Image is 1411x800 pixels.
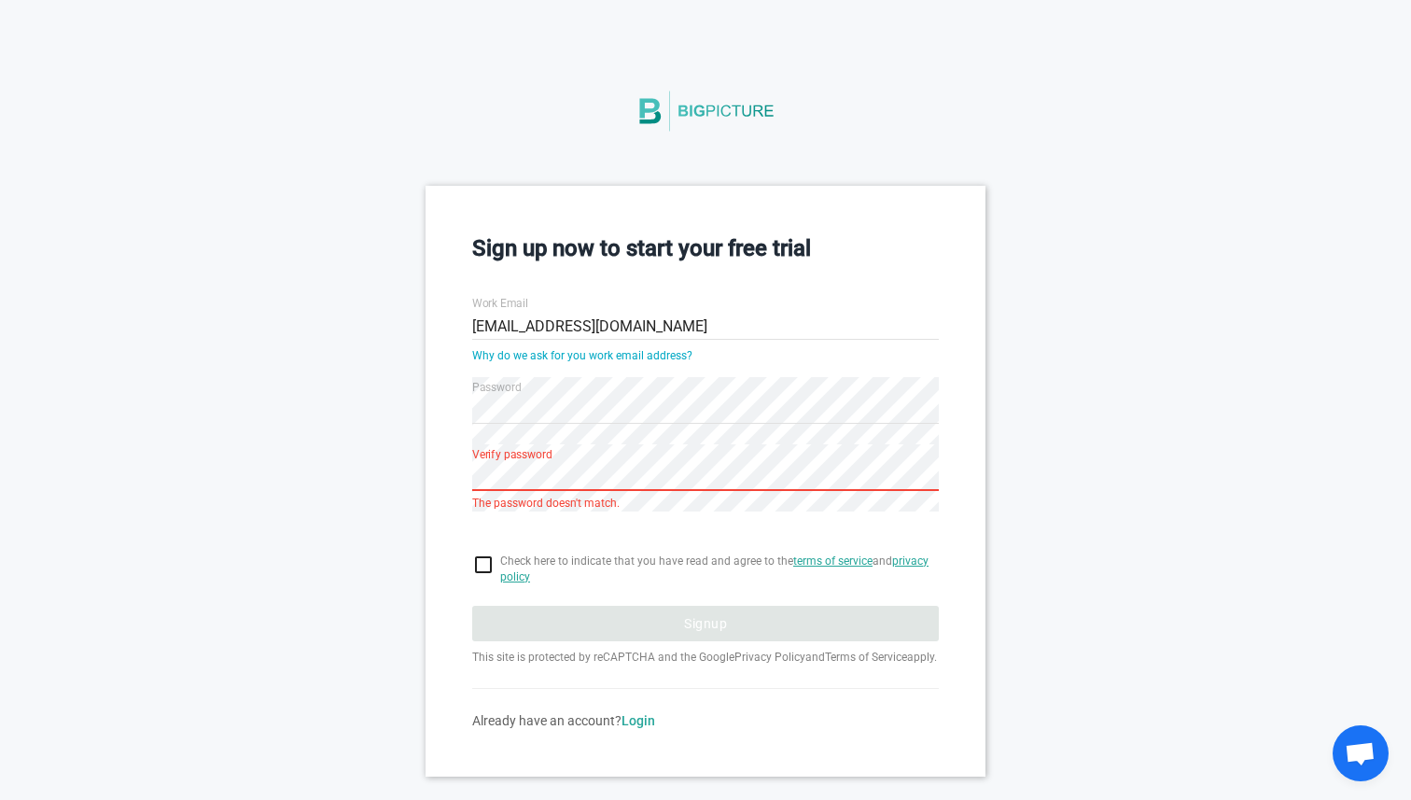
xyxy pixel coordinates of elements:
a: Why do we ask for you work email address? [472,349,692,362]
div: Already have an account? [472,711,939,730]
button: Signup [472,606,939,641]
p: This site is protected by reCAPTCHA and the Google and apply. [472,649,939,666]
img: BigPicture [636,72,775,150]
a: terms of service [793,554,873,568]
div: The password doesn't match. [472,498,939,509]
h3: Sign up now to start your free trial [472,232,939,264]
a: privacy policy [500,554,929,583]
span: Check here to indicate that you have read and agree to the and [500,554,939,585]
div: Open chat [1333,725,1389,781]
a: Login [622,713,655,728]
a: Privacy Policy [734,651,805,664]
a: Terms of Service [825,651,907,664]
